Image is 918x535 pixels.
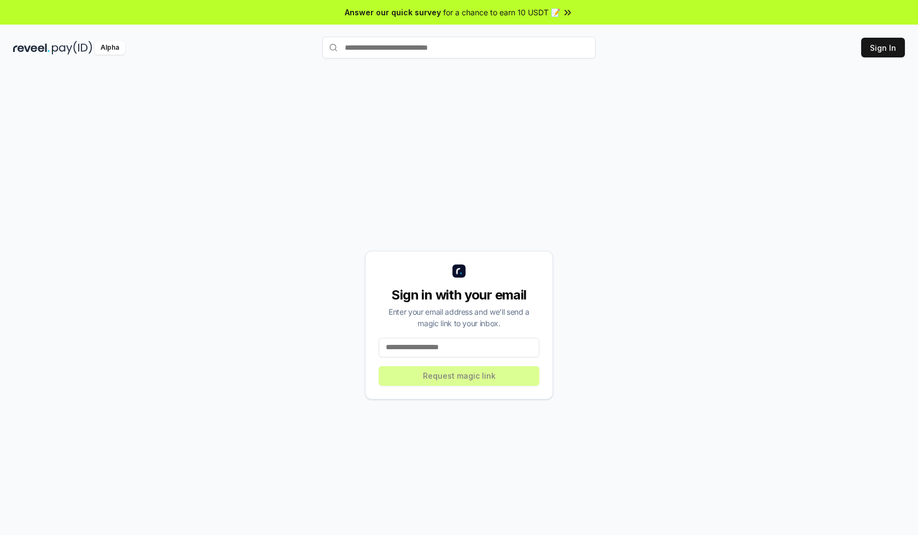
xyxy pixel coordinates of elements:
[861,38,905,57] button: Sign In
[379,306,539,329] div: Enter your email address and we’ll send a magic link to your inbox.
[95,41,125,55] div: Alpha
[443,7,560,18] span: for a chance to earn 10 USDT 📝
[452,264,466,278] img: logo_small
[345,7,441,18] span: Answer our quick survey
[13,41,50,55] img: reveel_dark
[379,286,539,304] div: Sign in with your email
[52,41,92,55] img: pay_id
